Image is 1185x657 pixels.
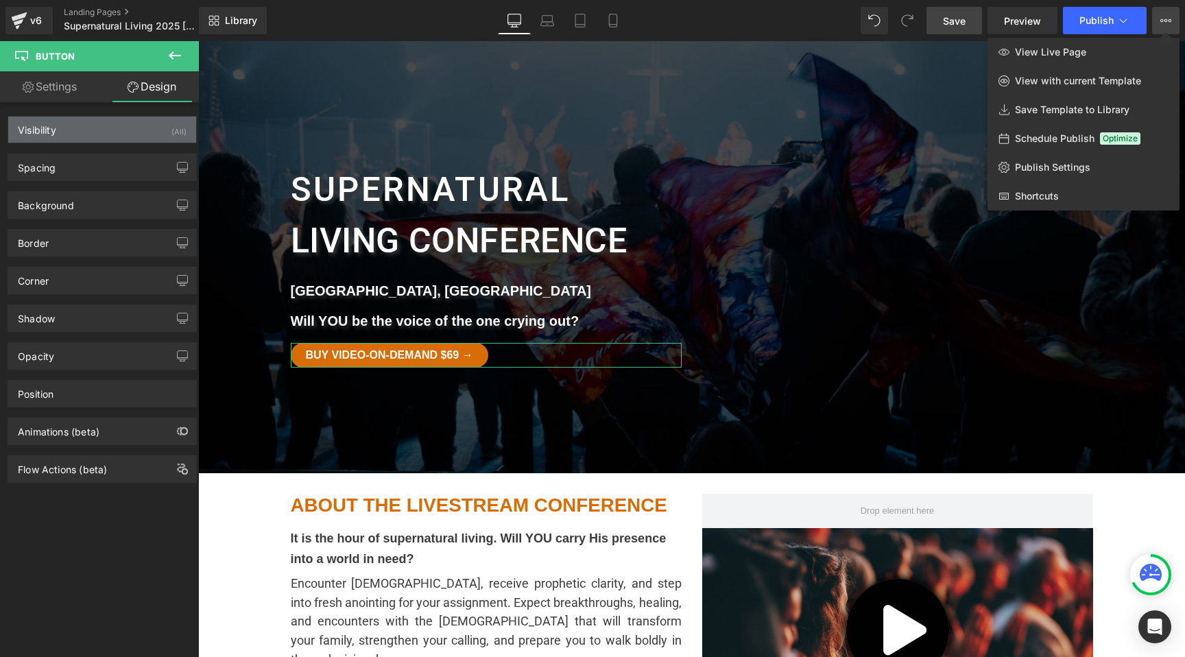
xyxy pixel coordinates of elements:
button: Publish [1063,7,1147,34]
h1: Supernatural [93,123,483,174]
span: Button [36,51,75,62]
strong: Will YOU be the voice of the one crying out? [93,272,381,287]
a: Preview [987,7,1057,34]
div: Corner [18,267,49,287]
div: v6 [27,12,45,29]
span: Schedule Publish [1015,132,1094,145]
a: Landing Pages [64,7,222,18]
a: Mobile [597,7,630,34]
div: Animations (beta) [18,418,99,438]
button: View Live PageView with current TemplateSave Template to LibrarySchedule PublishOptimizePublish S... [1152,7,1180,34]
span: Save [943,14,966,28]
a: Buy Video-on-Demand $69 → [93,302,290,326]
button: Redo [894,7,921,34]
div: Shadow [18,305,55,324]
span: Publish Settings [1015,161,1090,174]
div: Open Intercom Messenger [1138,610,1171,643]
div: Opacity [18,343,54,362]
span: View Live Page [1015,46,1086,58]
b: [GEOGRAPHIC_DATA], [GEOGRAPHIC_DATA] [93,242,394,257]
span: Buy Video-on-Demand $69 → [108,309,275,319]
span: Shortcuts [1015,190,1059,202]
div: Border [18,230,49,249]
span: Library [225,14,257,27]
p: It is the hour of supernatural living. Will YOU carry His presence into a world in need? [93,487,483,528]
a: v6 [5,7,53,34]
span: Supernatural Living 2025 [GEOGRAPHIC_DATA] PA Conference [64,21,195,32]
div: (All) [171,117,187,139]
div: Flow Actions (beta) [18,456,107,475]
a: Laptop [531,7,564,34]
span: Publish [1079,15,1114,26]
button: Undo [861,7,888,34]
span: Preview [1004,14,1041,28]
h1: ABOUT THE LIVESTREAM CONFERENCE [93,453,483,477]
div: Visibility [18,117,56,136]
span: Encounter [DEMOGRAPHIC_DATA], receive prophetic clarity, and step into fresh anointing for your a... [93,535,483,625]
span: Optimize [1100,132,1140,145]
div: Background [18,192,74,211]
span: View with current Template [1015,75,1141,87]
a: Design [102,71,202,102]
span: Save Template to Library [1015,104,1129,116]
div: Position [18,381,53,400]
a: Desktop [498,7,531,34]
a: New Library [199,7,267,34]
span: Living conference [93,180,429,219]
a: Tablet [564,7,597,34]
div: Spacing [18,154,56,174]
